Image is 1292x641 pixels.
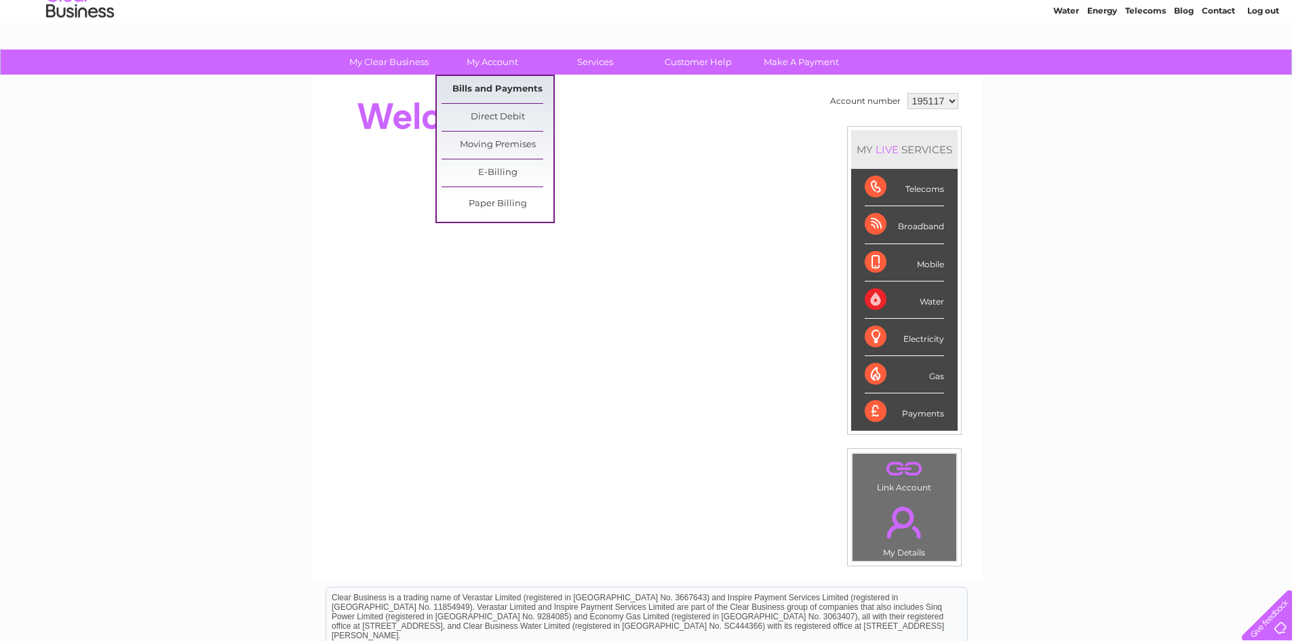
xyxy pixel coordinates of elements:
a: . [856,457,953,481]
div: MY SERVICES [851,130,958,169]
td: Link Account [852,453,957,496]
a: Make A Payment [745,50,857,75]
a: Paper Billing [442,191,553,218]
a: Log out [1247,58,1279,68]
a: My Account [436,50,548,75]
a: . [856,499,953,546]
div: Water [865,281,944,319]
a: Energy [1087,58,1117,68]
div: LIVE [873,143,901,156]
div: Gas [865,356,944,393]
a: 0333 014 3131 [1036,7,1130,24]
a: E-Billing [442,159,553,187]
div: Payments [865,393,944,430]
div: Mobile [865,244,944,281]
a: Blog [1174,58,1194,68]
a: Bills and Payments [442,76,553,103]
div: Electricity [865,319,944,356]
a: Telecoms [1125,58,1166,68]
a: My Clear Business [333,50,445,75]
a: Contact [1202,58,1235,68]
div: Clear Business is a trading name of Verastar Limited (registered in [GEOGRAPHIC_DATA] No. 3667643... [326,7,967,66]
a: Services [539,50,651,75]
a: Water [1053,58,1079,68]
div: Telecoms [865,169,944,206]
a: Customer Help [642,50,754,75]
div: Broadband [865,206,944,244]
td: Account number [827,90,904,113]
a: Direct Debit [442,104,553,131]
td: My Details [852,495,957,562]
a: Moving Premises [442,132,553,159]
img: logo.png [45,35,115,77]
